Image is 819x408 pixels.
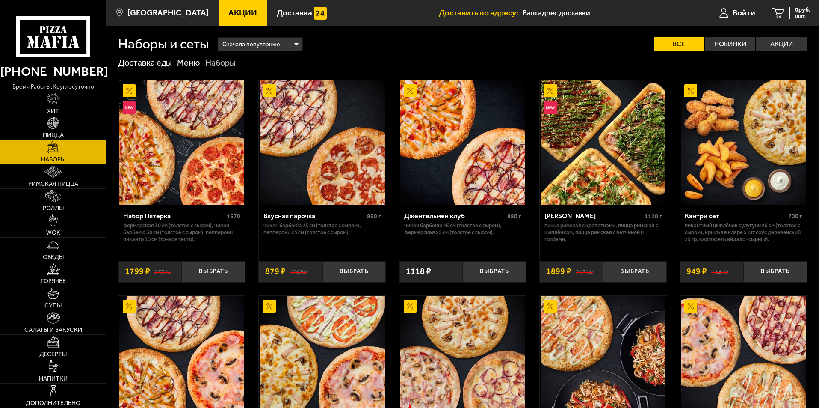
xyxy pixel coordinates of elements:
div: [PERSON_NAME] [544,212,642,220]
span: Войти [733,9,755,17]
button: Выбрать [322,261,386,282]
a: АкционныйДжентельмен клуб [399,80,526,205]
span: Супы [44,303,62,309]
s: 2537 ₽ [154,267,171,276]
button: Выбрать [463,261,526,282]
p: Фермерская 30 см (толстое с сыром), Чикен Барбекю 30 см (толстое с сыром), Пепперони Пиканто 30 с... [123,222,241,243]
input: Ваш адрес доставки [523,5,686,21]
span: Хит [47,108,59,114]
span: Десерты [39,351,67,357]
span: Сначала популярные [222,36,280,53]
span: 1670 [227,213,240,220]
span: Наборы [41,157,65,163]
a: Меню- [177,57,204,68]
a: АкционныйКантри сет [680,80,807,205]
img: Акционный [404,300,417,313]
span: Горячее [41,278,66,284]
h1: Наборы и сеты [118,37,209,51]
div: Набор Пятёрка [123,212,225,220]
s: 1068 ₽ [290,267,307,276]
s: 2137 ₽ [576,267,593,276]
span: 860 г [367,213,381,220]
img: Акционный [123,84,136,97]
img: Новинка [123,101,136,114]
span: Дополнительно [26,400,80,406]
span: 1799 ₽ [125,267,150,276]
img: Акционный [544,84,557,97]
span: Обеды [43,254,64,260]
img: Акционный [404,84,417,97]
span: Пицца [43,132,64,138]
span: 1118 ₽ [406,267,431,276]
img: 15daf4d41897b9f0e9f617042186c801.svg [314,7,327,20]
img: Набор Пятёрка [119,80,244,205]
p: Чикен Барбекю 25 см (толстое с сыром), Пепперони 25 см (толстое с сыром). [263,222,381,236]
span: 880 г [507,213,521,220]
button: Выбрать [603,261,666,282]
img: Акционный [684,300,697,313]
img: Акционный [544,300,557,313]
label: Все [654,37,704,51]
img: Кантри сет [681,80,806,205]
div: Кантри сет [685,212,786,220]
button: Выбрать [182,261,245,282]
span: 949 ₽ [686,267,707,276]
img: Новинка [544,101,557,114]
span: Акции [228,9,257,17]
span: 1899 ₽ [546,267,571,276]
img: Акционный [123,300,136,313]
img: Джентельмен клуб [400,80,525,205]
span: 879 ₽ [265,267,286,276]
span: Доставка [277,9,312,17]
div: Наборы [205,57,236,68]
s: 1147 ₽ [711,267,728,276]
a: АкционныйНовинкаНабор Пятёрка [118,80,245,205]
a: АкционныйВкусная парочка [259,80,386,205]
p: Пикантный цыплёнок сулугуни 25 см (толстое с сыром), крылья в кляре 5 шт соус деревенский 25 гр, ... [685,222,802,243]
img: Вкусная парочка [260,80,384,205]
span: Римская пицца [28,181,78,187]
button: Выбрать [744,261,807,282]
a: АкционныйНовинкаМама Миа [540,80,667,205]
label: Новинки [705,37,756,51]
span: [GEOGRAPHIC_DATA] [127,9,209,17]
div: Вкусная парочка [263,212,365,220]
img: Акционный [684,84,697,97]
span: 0 руб. [795,7,810,13]
img: Мама Миа [541,80,665,205]
span: Доставить по адресу: [439,9,523,17]
img: Акционный [263,84,276,97]
span: WOK [46,230,60,236]
a: Доставка еды- [118,57,176,68]
span: 0 шт. [795,14,810,19]
span: 700 г [788,213,802,220]
img: Акционный [263,300,276,313]
span: Салаты и закуски [24,327,82,333]
label: Акции [756,37,807,51]
p: Пицца Римская с креветками, Пицца Римская с цыплёнком, Пицца Римская с ветчиной и грибами. [544,222,662,243]
p: Чикен Барбекю 25 см (толстое с сыром), Фермерская 25 см (толстое с сыром). [404,222,522,236]
span: 1120 г [645,213,662,220]
span: Роллы [43,205,64,211]
span: Напитки [39,376,68,382]
div: Джентельмен клуб [404,212,506,220]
